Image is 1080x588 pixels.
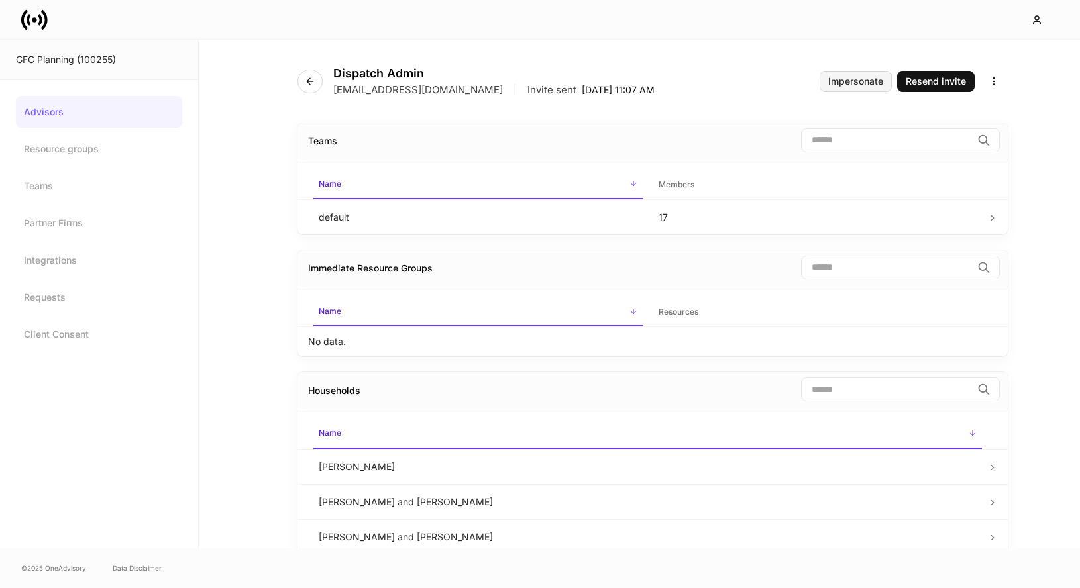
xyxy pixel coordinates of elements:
[308,262,433,275] div: Immediate Resource Groups
[313,171,643,199] span: Name
[319,177,341,190] h6: Name
[513,83,517,97] p: |
[648,199,988,234] td: 17
[308,335,346,348] p: No data.
[16,244,182,276] a: Integrations
[828,77,883,86] div: Impersonate
[16,133,182,165] a: Resource groups
[820,71,892,92] button: Impersonate
[333,66,655,81] h4: Dispatch Admin
[308,519,987,554] td: [PERSON_NAME] and [PERSON_NAME]
[897,71,975,92] button: Resend invite
[653,171,983,199] span: Members
[333,83,503,97] p: [EMAIL_ADDRESS][DOMAIN_NAME]
[113,563,162,573] a: Data Disclaimer
[319,426,341,439] h6: Name
[906,77,966,86] div: Resend invite
[21,563,86,573] span: © 2025 OneAdvisory
[308,134,337,148] div: Teams
[16,96,182,128] a: Advisors
[16,170,182,202] a: Teams
[308,484,987,519] td: [PERSON_NAME] and [PERSON_NAME]
[319,305,341,317] h6: Name
[653,299,983,326] span: Resources
[527,83,576,97] p: Invite sent
[16,53,182,66] div: GFC Planning (100255)
[16,207,182,239] a: Partner Firms
[313,420,982,448] span: Name
[308,449,987,484] td: [PERSON_NAME]
[659,178,694,191] h6: Members
[308,199,648,234] td: default
[16,281,182,313] a: Requests
[582,83,655,97] p: [DATE] 11:07 AM
[659,305,698,318] h6: Resources
[313,298,643,326] span: Name
[308,384,360,397] div: Households
[16,318,182,350] a: Client Consent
